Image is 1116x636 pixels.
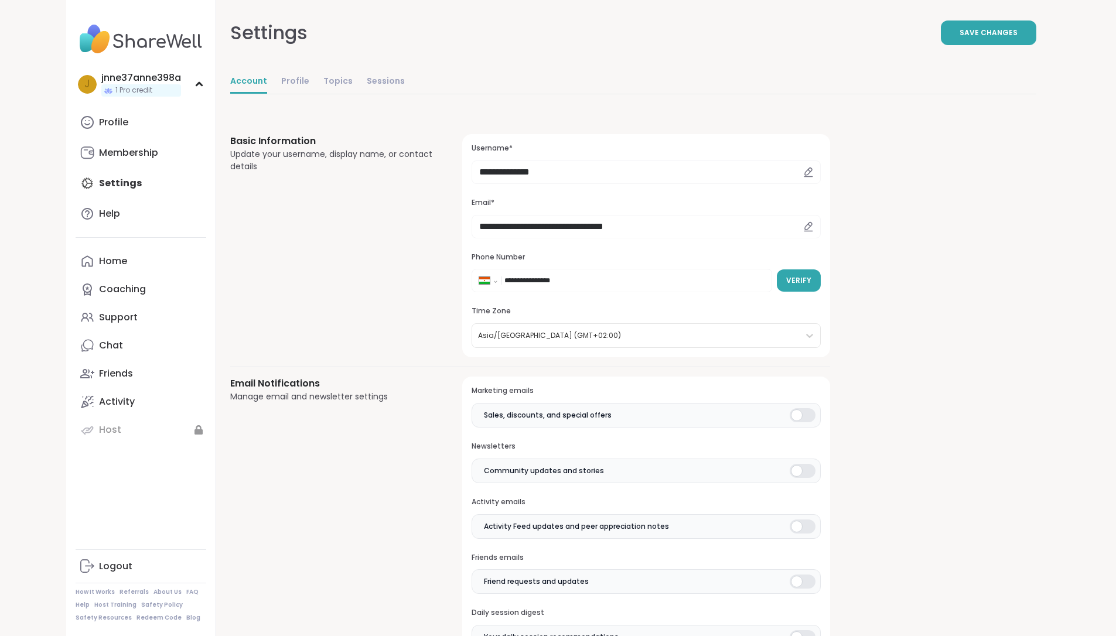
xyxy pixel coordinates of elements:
[99,283,146,296] div: Coaching
[76,303,206,331] a: Support
[472,198,820,208] h3: Email*
[99,560,132,573] div: Logout
[153,588,182,596] a: About Us
[76,331,206,360] a: Chat
[115,86,152,95] span: 1 Pro credit
[230,377,435,391] h3: Email Notifications
[230,70,267,94] a: Account
[786,275,811,286] span: Verify
[101,71,181,84] div: jnne37anne398a
[230,134,435,148] h3: Basic Information
[76,19,206,60] img: ShareWell Nav Logo
[472,497,820,507] h3: Activity emails
[76,614,132,622] a: Safety Resources
[281,70,309,94] a: Profile
[76,275,206,303] a: Coaching
[186,614,200,622] a: Blog
[230,148,435,173] div: Update your username, display name, or contact details
[323,70,353,94] a: Topics
[120,588,149,596] a: Referrals
[484,521,669,532] span: Activity Feed updates and peer appreciation notes
[99,339,123,352] div: Chat
[76,108,206,136] a: Profile
[472,608,820,618] h3: Daily session digest
[99,367,133,380] div: Friends
[136,614,182,622] a: Redeem Code
[76,200,206,228] a: Help
[76,416,206,444] a: Host
[941,20,1036,45] button: Save Changes
[777,269,821,292] button: Verify
[76,139,206,167] a: Membership
[186,588,199,596] a: FAQ
[367,70,405,94] a: Sessions
[94,601,136,609] a: Host Training
[99,395,135,408] div: Activity
[230,391,435,403] div: Manage email and newsletter settings
[472,252,820,262] h3: Phone Number
[76,388,206,416] a: Activity
[472,306,820,316] h3: Time Zone
[76,601,90,609] a: Help
[99,207,120,220] div: Help
[99,423,121,436] div: Host
[99,311,138,324] div: Support
[960,28,1018,38] span: Save Changes
[76,588,115,596] a: How It Works
[76,247,206,275] a: Home
[484,466,604,476] span: Community updates and stories
[84,77,90,92] span: j
[472,442,820,452] h3: Newsletters
[76,360,206,388] a: Friends
[141,601,183,609] a: Safety Policy
[484,410,612,420] span: Sales, discounts, and special offers
[472,143,820,153] h3: Username*
[472,386,820,396] h3: Marketing emails
[76,552,206,580] a: Logout
[99,255,127,268] div: Home
[472,553,820,563] h3: Friends emails
[484,576,589,587] span: Friend requests and updates
[99,146,158,159] div: Membership
[99,116,128,129] div: Profile
[230,19,308,47] div: Settings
